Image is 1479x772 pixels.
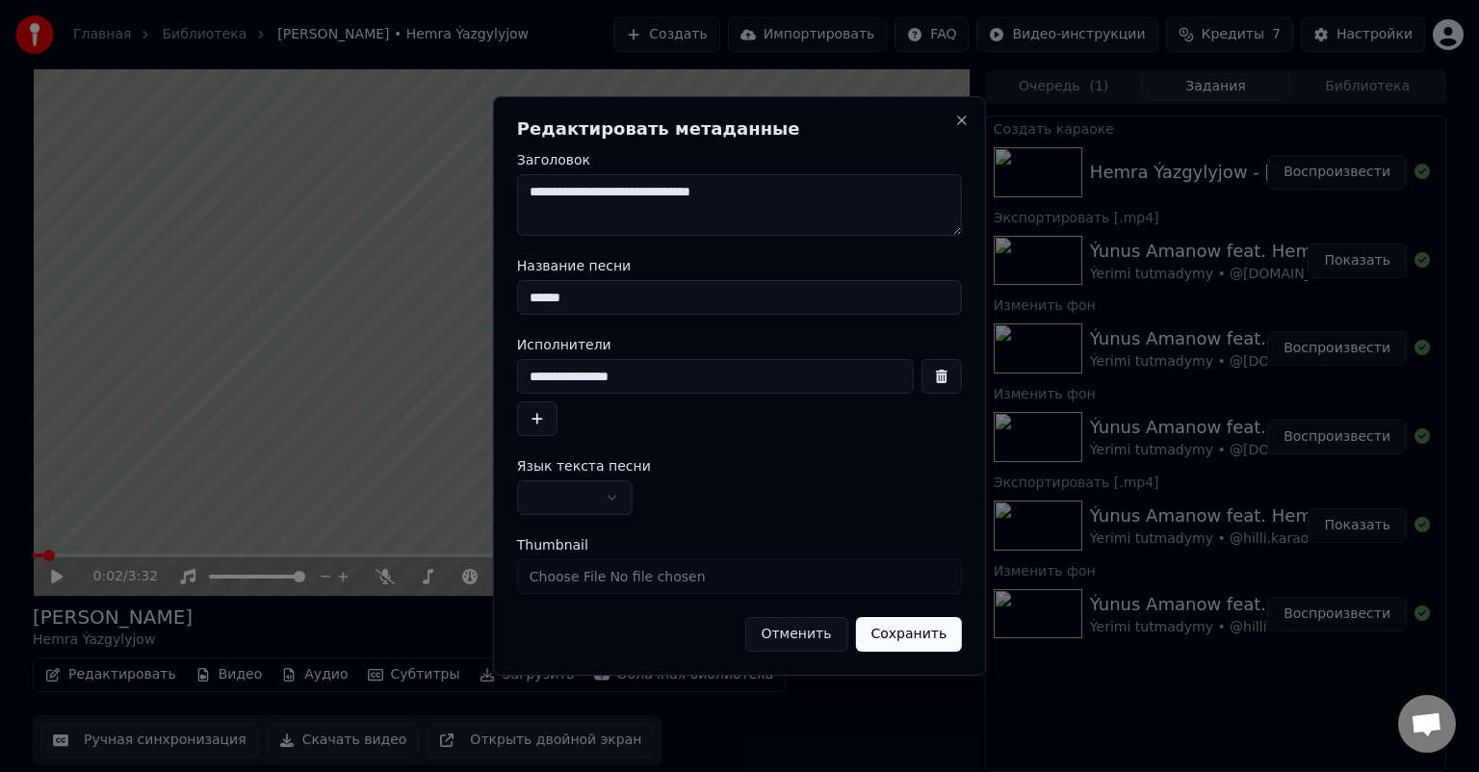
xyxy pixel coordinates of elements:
span: Thumbnail [517,538,588,552]
label: Исполнители [517,338,962,351]
button: Отменить [744,617,847,652]
label: Название песни [517,259,962,272]
h2: Редактировать метаданные [517,120,962,138]
label: Заголовок [517,153,962,167]
button: Сохранить [855,617,962,652]
span: Язык текста песни [517,459,651,473]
